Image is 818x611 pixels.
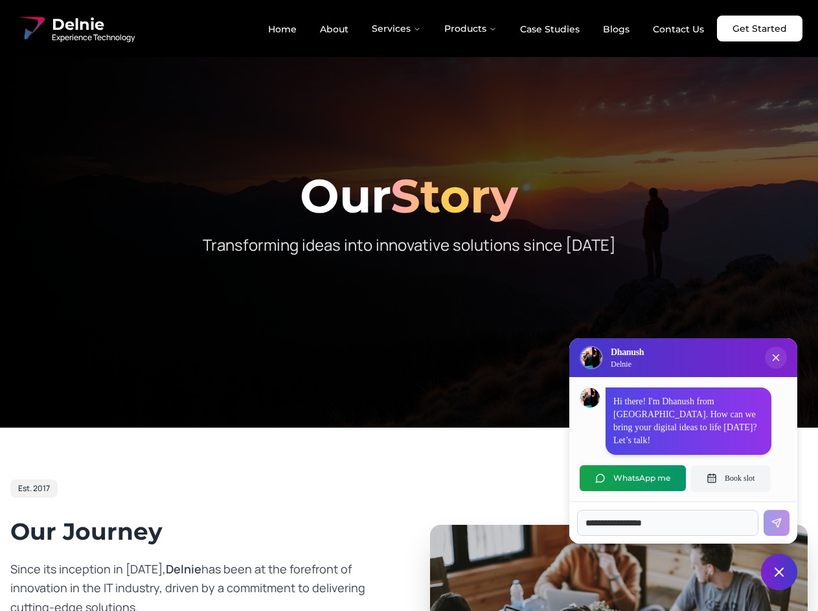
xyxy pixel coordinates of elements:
button: Services [361,16,431,41]
span: Delnie [52,14,135,35]
nav: Main [258,16,714,41]
p: Hi there! I'm Dhanush from [GEOGRAPHIC_DATA]. How can we bring your digital ideas to life [DATE]?... [613,395,764,447]
h1: Our [10,172,808,219]
a: Case Studies [510,18,590,40]
button: Close chat [761,554,797,590]
h3: Dhanush [611,346,644,359]
button: Products [434,16,507,41]
a: Home [258,18,307,40]
span: Est. 2017 [18,483,50,494]
span: Story [391,167,518,224]
p: Transforming ideas into innovative solutions since [DATE] [161,235,658,255]
span: Experience Technology [52,32,135,43]
a: Blogs [593,18,640,40]
img: Delnie Logo [16,13,47,44]
a: About [310,18,359,40]
a: Contact Us [642,18,714,40]
span: Delnie [166,561,201,577]
button: Close chat popup [765,347,787,369]
p: Delnie [611,359,644,369]
a: Get Started [717,16,802,41]
img: Dhanush [580,388,600,408]
button: WhatsApp me [580,465,686,491]
button: Book slot [691,465,770,491]
h2: Our Journey [10,518,389,544]
img: Delnie Logo [581,347,602,368]
a: Delnie Logo Full [16,13,135,44]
